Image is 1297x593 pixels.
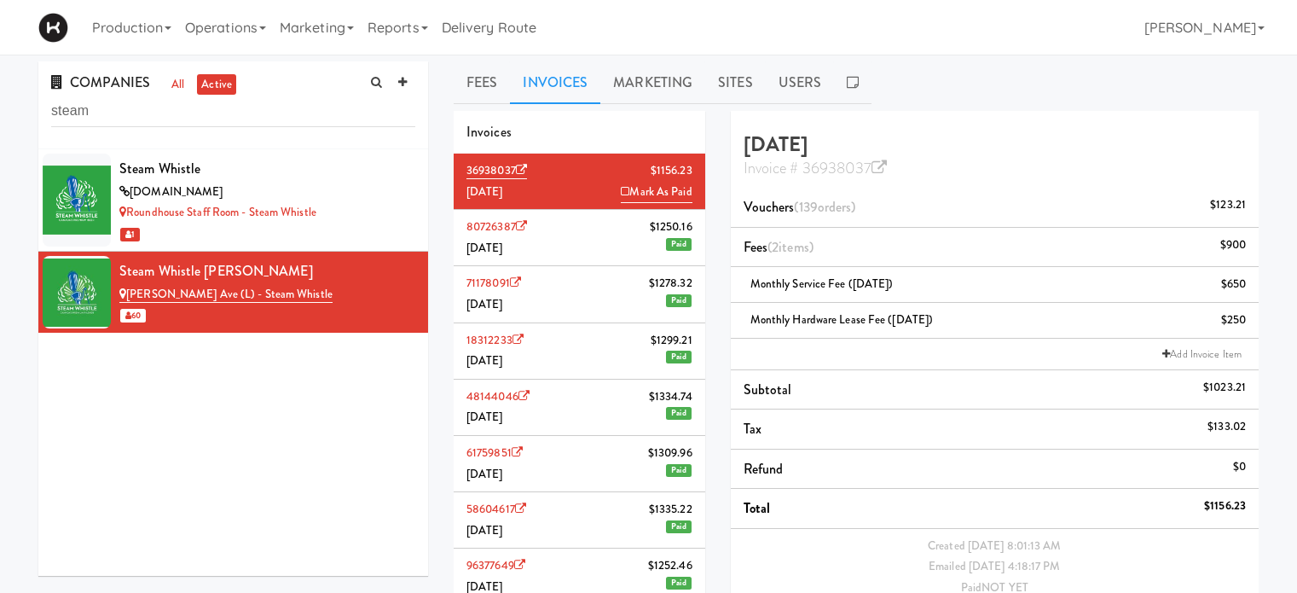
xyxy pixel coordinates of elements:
div: [DOMAIN_NAME] [119,182,415,203]
div: $1023.21 [1203,377,1246,398]
span: $1299.21 [651,330,692,352]
li: 61759851$1309.96[DATE]Paid [454,436,705,492]
li: Monthly Hardware Lease Fee ([DATE])$250 [731,303,1259,339]
span: Monthly Service Fee ([DATE]) [750,276,894,292]
span: Paid [666,520,691,533]
span: Paid [666,294,691,307]
span: Total [744,498,771,518]
ng-pluralize: items [779,237,809,257]
span: Subtotal [744,380,792,399]
span: [DATE] [466,409,503,425]
div: $0 [1233,456,1246,478]
div: $250 [1221,310,1246,331]
li: 80726387$1250.16[DATE]Paid [454,210,705,266]
a: 48144046 [466,388,530,404]
a: [PERSON_NAME] Ave (L) - Steam Whistle [119,286,333,303]
span: $1309.96 [648,443,692,464]
span: Paid [666,407,691,420]
div: Steam Whistle [PERSON_NAME] [119,259,415,284]
input: Search company [51,96,415,127]
div: Created [DATE] 8:01:13 AM [744,536,1246,557]
a: Sites [705,61,766,104]
span: 1 [120,228,140,241]
a: active [197,74,236,96]
span: Fees [744,237,814,257]
span: (2 ) [767,237,814,257]
span: [DATE] [466,296,503,312]
span: $1252.46 [648,555,692,577]
div: Steam Whistle [119,156,415,182]
li: 36938037$1156.23[DATE]Mark As Paid [454,154,705,210]
span: Vouchers [744,197,856,217]
li: 18312233$1299.21[DATE]Paid [454,323,705,380]
h4: [DATE] [744,133,1246,178]
span: Paid [666,351,691,363]
li: 48144046$1334.74[DATE]Paid [454,380,705,436]
li: 58604617$1335.22[DATE]Paid [454,492,705,549]
a: Users [766,61,835,104]
span: $1335.22 [649,499,692,520]
span: [DATE] [466,240,503,256]
a: 18312233 [466,332,524,348]
span: Paid [666,464,691,477]
a: 36938037 [466,162,527,179]
a: Add Invoice Item [1158,346,1246,363]
div: $133.02 [1207,416,1246,438]
span: [DATE] [466,466,503,482]
span: [DATE] [466,352,503,369]
li: 71178091$1278.32[DATE]Paid [454,266,705,323]
span: $1278.32 [649,273,692,294]
img: Micromart [38,13,68,43]
span: [DATE] [466,183,503,200]
li: Monthly Service Fee ([DATE])$650 [731,267,1259,303]
span: Invoices [466,122,512,142]
span: COMPANIES [51,73,150,92]
a: all [167,74,188,96]
a: Invoice # 36938037 [744,157,888,179]
span: $1334.74 [649,387,692,408]
span: 60 [120,309,146,323]
a: 61759851 [466,445,523,461]
a: Mark As Paid [621,182,692,204]
span: $1156.23 [651,160,692,182]
a: Invoices [510,61,600,104]
span: (139 ) [794,197,855,217]
div: Emailed [DATE] 4:18:17 PM [744,556,1246,578]
div: $650 [1221,274,1246,295]
span: Monthly Hardware Lease Fee ([DATE]) [750,311,934,328]
span: Paid [666,577,691,590]
a: 71178091 [466,275,521,291]
span: $1250.16 [650,217,692,238]
div: $900 [1220,235,1246,256]
span: Tax [744,419,761,439]
a: 80726387 [466,218,527,235]
ng-pluralize: orders [818,197,852,217]
div: $1156.23 [1204,496,1246,517]
a: 96377649 [466,557,525,573]
li: Steam Whistle[DOMAIN_NAME]Roundhouse Staff Room - Steam Whistle 1 [38,149,428,252]
span: [DATE] [466,522,503,538]
a: 58604617 [466,501,526,517]
a: Roundhouse Staff Room - Steam Whistle [119,204,316,220]
div: $123.21 [1210,195,1246,216]
a: Fees [454,61,510,104]
li: Steam Whistle [PERSON_NAME][PERSON_NAME] Ave (L) - Steam Whistle 60 [38,252,428,333]
span: Paid [666,238,691,251]
a: Marketing [600,61,705,104]
span: Refund [744,459,784,479]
